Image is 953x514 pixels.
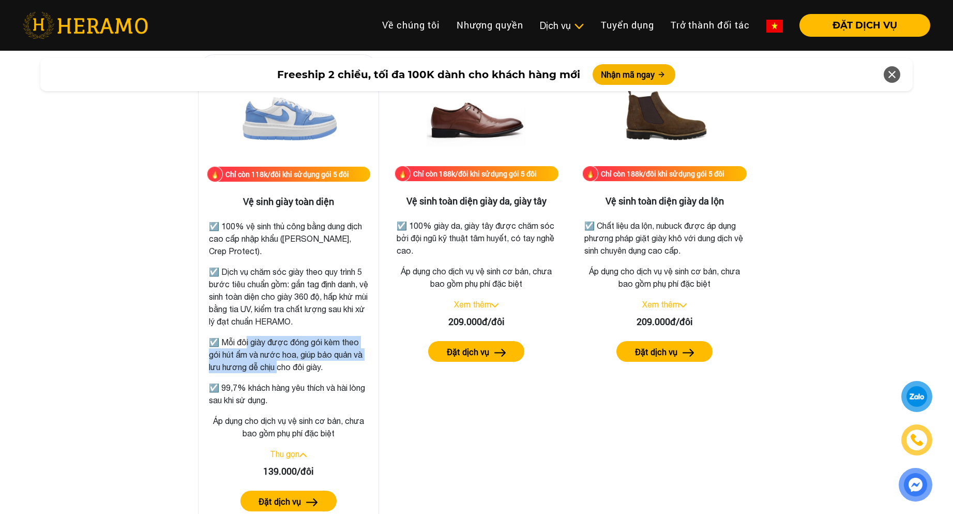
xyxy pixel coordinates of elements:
[237,63,340,167] img: Vệ sinh giày toàn diện
[428,341,524,362] button: Đặt dịch vụ
[635,346,677,358] label: Đặt dịch vụ
[225,169,349,180] div: Chỉ còn 118k/đôi khi sử dụng gói 5 đôi
[683,349,694,357] img: arrow
[662,14,758,36] a: Trở thành đối tác
[209,220,368,257] p: ☑️ 100% vệ sinh thủ công bằng dung dịch cao cấp nhập khẩu ([PERSON_NAME], Crep Protect).
[207,196,370,208] h3: Vệ sinh giày toàn diện
[584,219,745,257] p: ☑️ Chất liệu da lộn, nubuck được áp dụng phương pháp giặt giày khô với dung dịch vệ sinh chuyên d...
[270,449,299,459] a: Thu gọn
[766,20,783,33] img: vn-flag.png
[593,64,675,85] button: Nhận mã ngay
[413,168,537,179] div: Chỉ còn 188k/đôi khi sử dụng gói 5 đôi
[374,14,448,36] a: Về chúng tôi
[573,21,584,32] img: subToggleIcon
[582,315,747,329] div: 209.000đ/đôi
[425,63,528,166] img: Vệ sinh toàn diện giày da, giày tây
[23,12,148,39] img: heramo-logo.png
[642,300,679,309] a: Xem thêm
[395,196,559,207] h3: Vệ sinh toàn diện giày da, giày tây
[209,381,368,406] p: ☑️ 99,7% khách hàng yêu thích và hài lòng sau khi sử dụng.
[259,495,301,508] label: Đặt dịch vụ
[613,63,716,166] img: Vệ sinh toàn diện giày da lộn
[395,265,559,290] p: Áp dụng cho dịch vụ vệ sinh cơ bản, chưa bao gồm phụ phí đặc biệt
[447,346,489,358] label: Đặt dịch vụ
[540,19,584,33] div: Dịch vụ
[299,453,307,457] img: arrow_up.svg
[207,491,370,511] a: Đặt dịch vụ arrow
[791,21,930,30] a: ĐẶT DỊCH VỤ
[395,315,559,329] div: 209.000đ/đôi
[448,14,532,36] a: Nhượng quyền
[679,303,687,307] img: arrow_down.svg
[582,341,747,362] a: Đặt dịch vụ arrow
[582,196,747,207] h3: Vệ sinh toàn diện giày da lộn
[240,491,337,511] button: Đặt dịch vụ
[207,166,223,182] img: fire.png
[582,166,598,182] img: fire.png
[903,426,931,454] a: phone-icon
[395,166,411,182] img: fire.png
[207,464,370,478] div: 139.000/đôi
[207,415,370,439] p: Áp dụng cho dịch vụ vệ sinh cơ bản, chưa bao gồm phụ phí đặc biệt
[491,303,498,307] img: arrow_down.svg
[209,336,368,373] p: ☑️ Mỗi đôi giày được đóng gói kèm theo gói hút ẩm và nước hoa, giúp bảo quản và lưu hương dễ chịu...
[395,341,559,362] a: Đặt dịch vụ arrow
[593,14,662,36] a: Tuyển dụng
[397,219,557,257] p: ☑️ 100% giày da, giày tây được chăm sóc bởi đội ngũ kỹ thuật tâm huyết, có tay nghề cao.
[454,300,491,309] a: Xem thêm
[277,67,580,82] span: Freeship 2 chiều, tối đa 100K dành cho khách hàng mới
[601,168,724,179] div: Chỉ còn 188k/đôi khi sử dụng gói 5 đôi
[799,14,930,37] button: ĐẶT DỊCH VỤ
[616,341,713,362] button: Đặt dịch vụ
[911,434,923,446] img: phone-icon
[494,349,506,357] img: arrow
[306,498,318,506] img: arrow
[209,266,368,328] p: ☑️ Dịch vụ chăm sóc giày theo quy trình 5 bước tiêu chuẩn gồm: gắn tag định danh, vệ sinh toàn di...
[582,265,747,290] p: Áp dụng cho dịch vụ vệ sinh cơ bản, chưa bao gồm phụ phí đặc biệt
